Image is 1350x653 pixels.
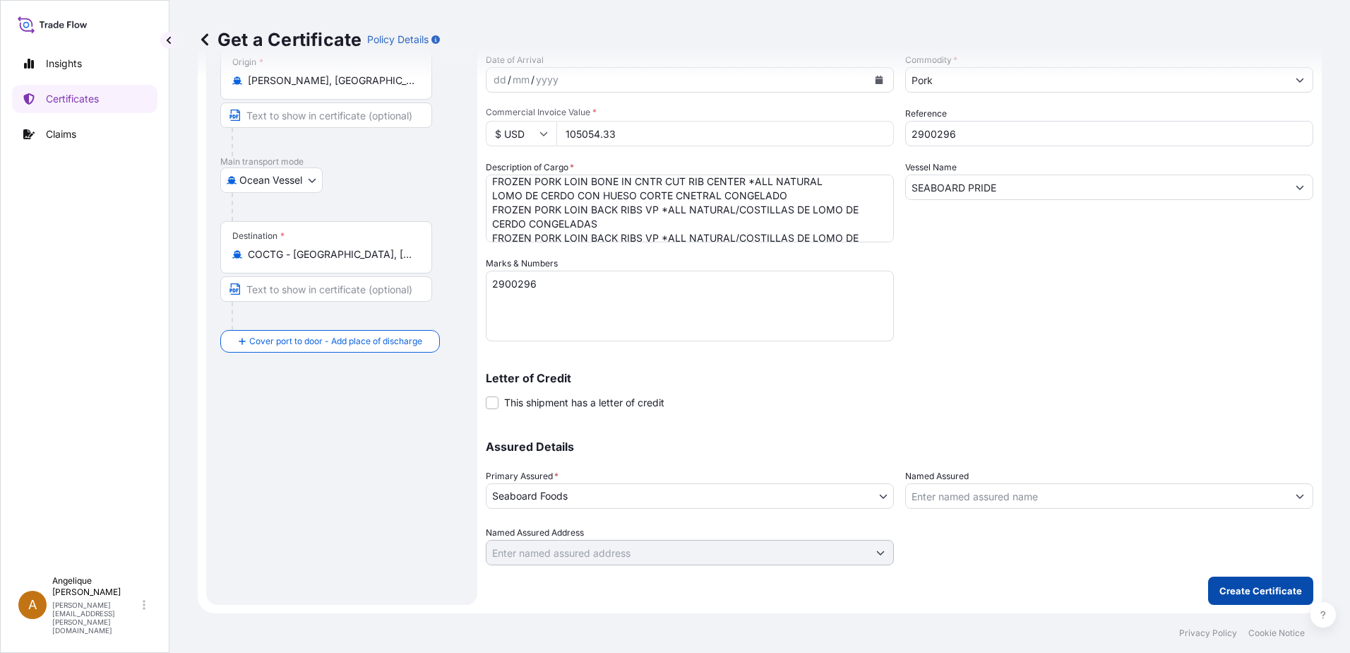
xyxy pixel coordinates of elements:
[486,107,894,118] span: Commercial Invoice Value
[486,372,1313,384] p: Letter of Credit
[239,173,302,187] span: Ocean Vessel
[906,483,1287,509] input: Assured Name
[220,276,432,302] input: Text to appear on certificate
[220,167,323,193] button: Select transport
[486,540,868,565] input: Named Assured Address
[28,598,37,612] span: A
[1219,584,1302,598] p: Create Certificate
[492,489,568,503] span: Seaboard Foods
[52,601,140,635] p: [PERSON_NAME][EMAIL_ADDRESS][PERSON_NAME][DOMAIN_NAME]
[492,71,508,88] div: day,
[486,469,558,483] span: Primary Assured
[248,247,414,261] input: Destination
[868,69,890,91] button: Calendar
[486,257,558,271] label: Marks & Numbers
[249,334,422,348] span: Cover port to door - Add place of discharge
[534,71,560,88] div: year,
[906,67,1287,93] input: Type to search commodity
[12,49,157,78] a: Insights
[556,121,894,146] input: Enter amount
[248,73,414,88] input: Origin
[1287,67,1313,93] button: Show suggestions
[486,160,574,175] label: Description of Cargo
[511,71,531,88] div: month,
[1248,628,1305,639] a: Cookie Notice
[367,33,429,47] p: Policy Details
[905,121,1313,146] input: Enter booking reference
[12,85,157,113] a: Certificates
[486,526,584,540] label: Named Assured Address
[1208,577,1313,605] button: Create Certificate
[486,483,894,509] button: Seaboard Foods
[46,92,99,106] p: Certificates
[1179,628,1237,639] a: Privacy Policy
[232,230,285,242] div: Destination
[486,441,1313,452] p: Assured Details
[52,575,140,598] p: Angelique [PERSON_NAME]
[508,71,511,88] div: /
[504,396,664,410] span: This shipment has a letter of credit
[905,160,957,175] label: Vessel Name
[905,469,969,483] label: Named Assured
[906,175,1287,200] input: Type to search vessel name or IMO
[905,107,947,121] label: Reference
[531,71,534,88] div: /
[868,540,893,565] button: Show suggestions
[1287,483,1313,509] button: Show suggestions
[220,156,463,167] p: Main transport mode
[198,28,362,51] p: Get a Certificate
[220,330,440,353] button: Cover port to door - Add place of discharge
[220,102,432,128] input: Text to appear on certificate
[46,127,76,141] p: Claims
[12,120,157,148] a: Claims
[46,57,82,71] p: Insights
[1287,175,1313,200] button: Show suggestions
